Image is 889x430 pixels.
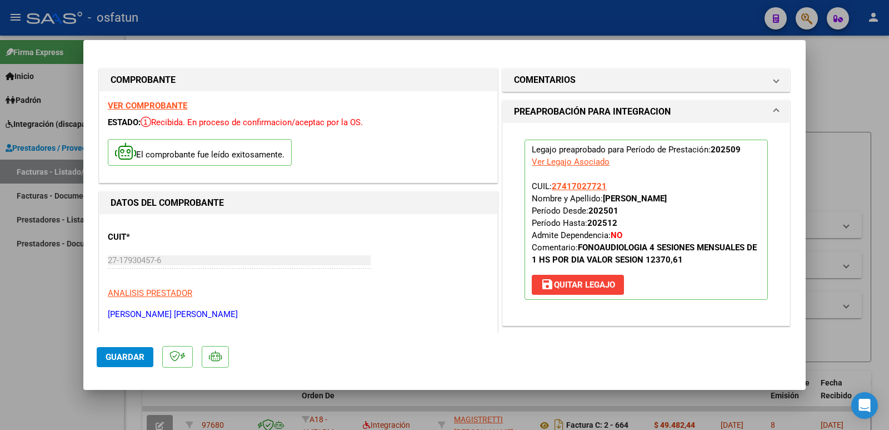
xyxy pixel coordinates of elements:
strong: COMPROBANTE [111,75,176,85]
h1: PREAPROBACIÓN PARA INTEGRACION [514,105,671,118]
strong: 202509 [711,145,741,155]
strong: 202512 [587,218,617,228]
span: 27417027721 [552,181,607,191]
p: Legajo preaprobado para Período de Prestación: [525,140,768,300]
a: VER COMPROBANTE [108,101,187,111]
div: Open Intercom Messenger [851,392,878,419]
p: El comprobante fue leído exitosamente. [108,139,292,166]
strong: FONOAUDIOLOGIA 4 SESIONES MENSUALES DE 1 HS POR DIA VALOR SESION 12370,61 [532,243,757,265]
button: Guardar [97,347,153,367]
span: CUIL: Nombre y Apellido: Período Desde: Período Hasta: Admite Dependencia: [532,181,757,265]
div: PREAPROBACIÓN PARA INTEGRACION [503,123,790,325]
strong: [PERSON_NAME] [603,194,667,204]
h1: COMENTARIOS [514,73,576,87]
span: Recibida. En proceso de confirmacion/aceptac por la OS. [141,117,363,127]
button: Quitar Legajo [532,275,624,295]
div: Ver Legajo Asociado [532,156,610,168]
span: Quitar Legajo [541,280,615,290]
mat-expansion-panel-header: PREAPROBACIÓN PARA INTEGRACION [503,101,790,123]
strong: NO [611,230,622,240]
span: Comentario: [532,243,757,265]
strong: DATOS DEL COMPROBANTE [111,197,224,208]
span: ANALISIS PRESTADOR [108,288,192,298]
span: ESTADO: [108,117,141,127]
strong: 202501 [588,206,618,216]
span: Guardar [106,352,144,362]
mat-expansion-panel-header: COMENTARIOS [503,69,790,91]
mat-icon: save [541,278,554,291]
p: [PERSON_NAME] [PERSON_NAME] [108,308,489,321]
p: CUIT [108,231,222,244]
